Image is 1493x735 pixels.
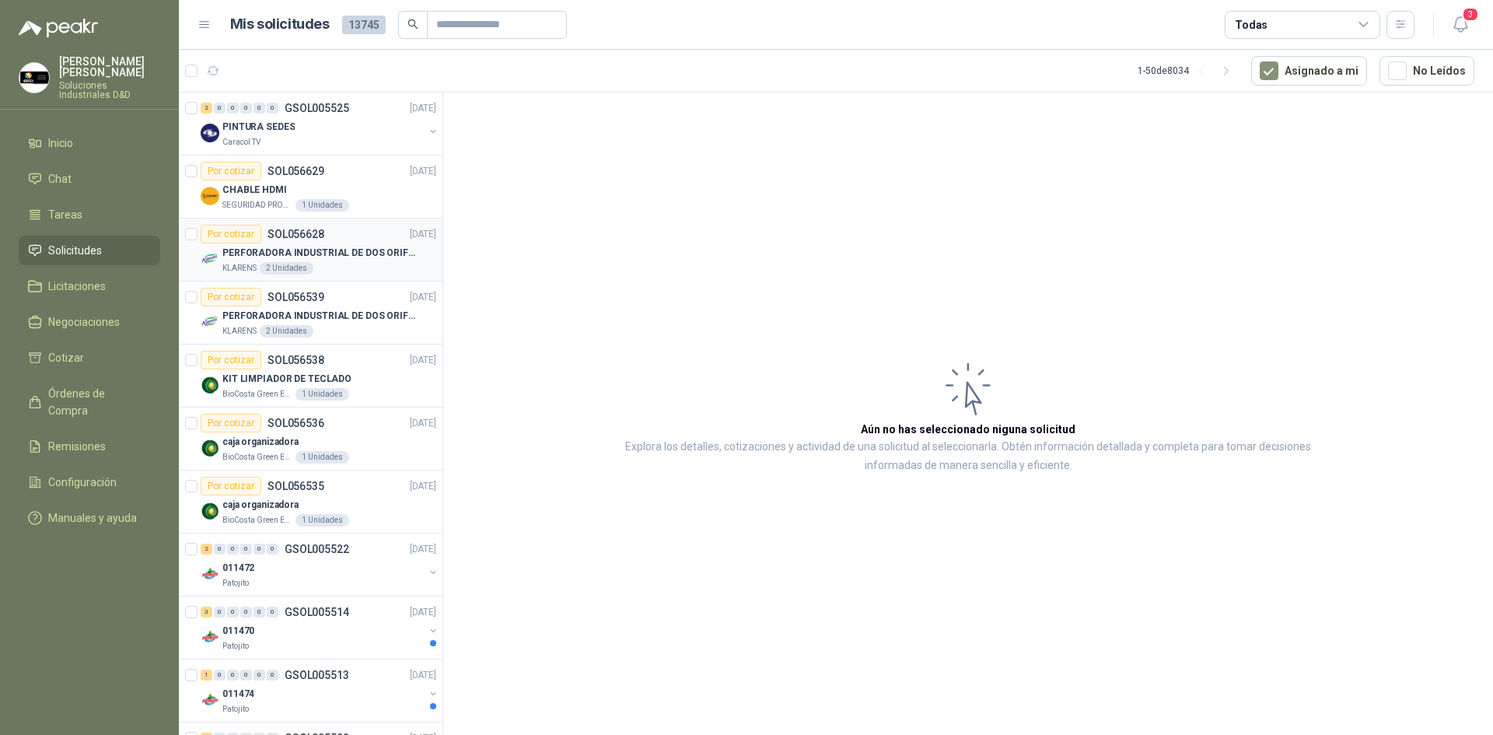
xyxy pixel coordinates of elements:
div: Por cotizar [201,477,261,495]
a: 2 0 0 0 0 0 GSOL005522[DATE] Company Logo011472Patojito [201,540,439,590]
p: BioCosta Green Energy S.A.S [222,451,292,464]
p: PERFORADORA INDUSTRIAL DE DOS ORIFICIOS [222,309,416,324]
p: GSOL005522 [285,544,349,555]
a: Tareas [19,200,160,229]
span: Solicitudes [48,242,102,259]
div: 3 [201,607,212,618]
div: 0 [227,607,239,618]
div: 0 [267,544,278,555]
div: Por cotizar [201,162,261,180]
div: 1 - 50 de 8034 [1138,58,1239,83]
div: 1 Unidades [295,199,349,212]
img: Company Logo [201,376,219,394]
p: [DATE] [410,353,436,368]
h3: Aún no has seleccionado niguna solicitud [861,421,1075,438]
p: SOL056628 [267,229,324,240]
p: PINTURA SEDES [222,120,295,135]
img: Company Logo [201,124,219,142]
p: caja organizadora [222,498,299,513]
div: 1 Unidades [295,388,349,401]
a: 2 0 0 0 0 0 GSOL005525[DATE] Company LogoPINTURA SEDESCaracol TV [201,99,439,149]
div: 0 [253,670,265,681]
a: Chat [19,164,160,194]
div: 0 [227,103,239,114]
div: 2 [201,103,212,114]
img: Company Logo [201,250,219,268]
img: Logo peakr [19,19,98,37]
button: No Leídos [1379,56,1474,86]
div: 0 [267,670,278,681]
img: Company Logo [201,313,219,331]
button: 3 [1446,11,1474,39]
img: Company Logo [201,502,219,520]
a: Por cotizarSOL056536[DATE] Company Logocaja organizadoraBioCosta Green Energy S.A.S1 Unidades [179,408,442,471]
span: Configuración [48,474,117,491]
p: [DATE] [410,227,436,242]
span: 3 [1462,7,1479,22]
p: Patojito [222,703,249,716]
span: Tareas [48,206,82,223]
p: SOL056629 [267,166,324,177]
a: Por cotizarSOL056629[DATE] Company LogoCHABLE HDMISEGURIDAD PROVISER LTDA1 Unidades [179,156,442,219]
span: search [407,19,418,30]
div: 0 [267,607,278,618]
p: SEGURIDAD PROVISER LTDA [222,199,292,212]
div: 0 [253,607,265,618]
a: Por cotizarSOL056538[DATE] Company LogoKIT LIMPIADOR DE TECLADOBioCosta Green Energy S.A.S1 Unidades [179,345,442,408]
p: BioCosta Green Energy S.A.S [222,388,292,401]
div: 0 [253,544,265,555]
div: Por cotizar [201,288,261,306]
img: Company Logo [201,187,219,205]
p: [DATE] [410,605,436,620]
p: Caracol TV [222,136,260,149]
div: 0 [240,103,252,114]
p: Patojito [222,577,249,590]
p: [DATE] [410,542,436,557]
div: 1 [201,670,212,681]
span: Inicio [48,135,73,152]
div: 2 Unidades [260,262,313,275]
div: 0 [240,607,252,618]
a: Manuales y ayuda [19,503,160,533]
p: PERFORADORA INDUSTRIAL DE DOS ORIFICIOS [222,246,416,261]
div: 0 [214,607,226,618]
a: Cotizar [19,343,160,373]
p: [DATE] [410,164,436,179]
p: [DATE] [410,668,436,683]
p: KIT LIMPIADOR DE TECLADO [222,372,351,387]
p: [DATE] [410,101,436,116]
a: Solicitudes [19,236,160,265]
p: Soluciones Industriales D&D [59,81,160,100]
img: Company Logo [201,628,219,646]
a: 1 0 0 0 0 0 GSOL005513[DATE] Company Logo011474Patojito [201,666,439,716]
h1: Mis solicitudes [230,13,330,36]
img: Company Logo [201,691,219,709]
span: Remisiones [48,438,106,455]
a: Configuración [19,467,160,497]
p: [DATE] [410,416,436,431]
span: Órdenes de Compra [48,385,145,419]
a: Negociaciones [19,307,160,337]
a: Órdenes de Compra [19,379,160,425]
div: Por cotizar [201,351,261,369]
p: 011474 [222,687,254,702]
a: Por cotizarSOL056535[DATE] Company Logocaja organizadoraBioCosta Green Energy S.A.S1 Unidades [179,471,442,534]
a: Inicio [19,128,160,158]
p: KLARENS [222,325,257,338]
a: Por cotizarSOL056628[DATE] Company LogoPERFORADORA INDUSTRIAL DE DOS ORIFICIOSKLARENS2 Unidades [179,219,442,282]
img: Company Logo [201,439,219,457]
div: 0 [267,103,278,114]
p: [DATE] [410,479,436,494]
div: 0 [227,670,239,681]
p: [DATE] [410,290,436,305]
div: Todas [1235,16,1267,33]
img: Company Logo [201,565,219,583]
span: Negociaciones [48,313,120,331]
div: 0 [214,544,226,555]
p: KLARENS [222,262,257,275]
p: 011472 [222,561,254,576]
p: caja organizadora [222,435,299,450]
p: [PERSON_NAME] [PERSON_NAME] [59,56,160,78]
div: 0 [214,670,226,681]
div: 0 [240,544,252,555]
